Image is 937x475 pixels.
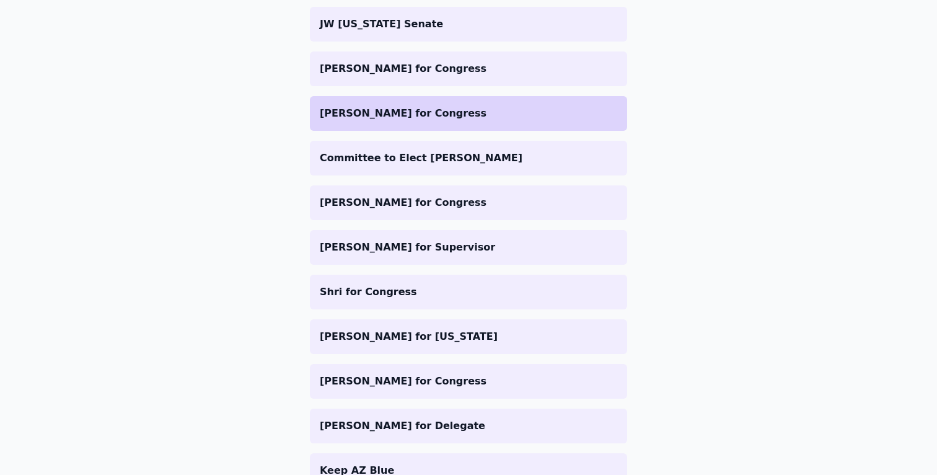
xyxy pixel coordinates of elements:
[310,96,627,131] a: [PERSON_NAME] for Congress
[320,106,617,121] p: [PERSON_NAME] for Congress
[310,364,627,399] a: [PERSON_NAME] for Congress
[310,319,627,354] a: [PERSON_NAME] for [US_STATE]
[320,195,617,210] p: [PERSON_NAME] for Congress
[320,17,617,32] p: JW [US_STATE] Senate
[320,61,617,76] p: [PERSON_NAME] for Congress
[320,151,617,166] p: Committee to Elect [PERSON_NAME]
[310,275,627,309] a: Shri for Congress
[320,285,617,300] p: Shri for Congress
[310,7,627,42] a: JW [US_STATE] Senate
[310,51,627,86] a: [PERSON_NAME] for Congress
[320,419,617,433] p: [PERSON_NAME] for Delegate
[310,230,627,265] a: [PERSON_NAME] for Supervisor
[310,409,627,443] a: [PERSON_NAME] for Delegate
[320,374,617,389] p: [PERSON_NAME] for Congress
[320,240,617,255] p: [PERSON_NAME] for Supervisor
[310,185,627,220] a: [PERSON_NAME] for Congress
[310,141,627,175] a: Committee to Elect [PERSON_NAME]
[320,329,617,344] p: [PERSON_NAME] for [US_STATE]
